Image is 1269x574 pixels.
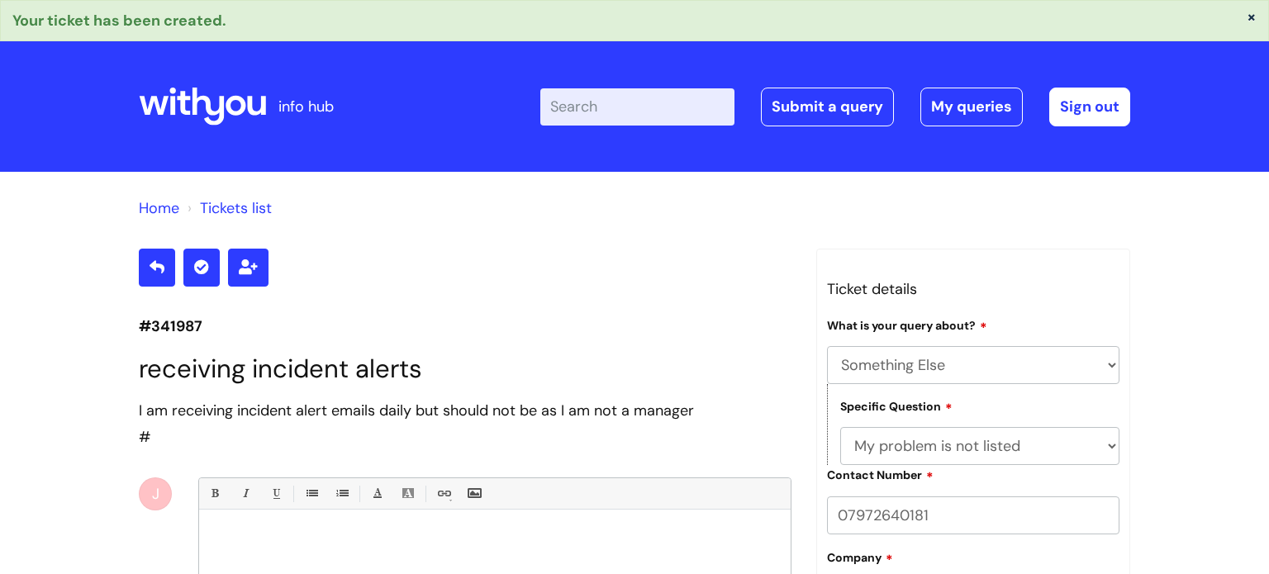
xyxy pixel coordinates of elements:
[840,397,953,414] label: Specific Question
[301,483,321,504] a: • Unordered List (Ctrl-Shift-7)
[139,198,179,218] a: Home
[1247,9,1257,24] button: ×
[397,483,418,504] a: Back Color
[200,198,272,218] a: Tickets list
[139,397,791,424] div: I am receiving incident alert emails daily but should not be as I am not a manager
[204,483,225,504] a: Bold (Ctrl-B)
[139,313,791,339] p: #341987
[463,483,484,504] a: Insert Image...
[540,88,1130,126] div: | -
[920,88,1023,126] a: My queries
[139,397,791,451] div: #
[827,548,893,565] label: Company
[278,93,334,120] p: info hub
[827,466,934,482] label: Contact Number
[139,353,791,384] h1: receiving incident alerts
[433,483,454,504] a: Link
[540,88,734,125] input: Search
[367,483,387,504] a: Font Color
[139,195,179,221] li: Solution home
[827,276,1119,302] h3: Ticket details
[183,195,272,221] li: Tickets list
[265,483,286,504] a: Underline(Ctrl-U)
[139,477,172,510] div: J
[235,483,255,504] a: Italic (Ctrl-I)
[827,316,987,333] label: What is your query about?
[761,88,894,126] a: Submit a query
[1049,88,1130,126] a: Sign out
[331,483,352,504] a: 1. Ordered List (Ctrl-Shift-8)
